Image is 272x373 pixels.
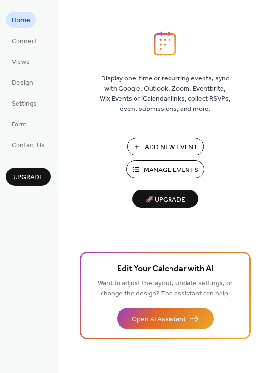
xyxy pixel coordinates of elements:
[12,78,33,88] span: Design
[117,263,214,276] span: Edit Your Calendar with AI
[12,140,45,151] span: Contact Us
[12,57,30,67] span: Views
[138,193,192,206] span: 🚀 Upgrade
[12,99,37,109] span: Settings
[126,160,204,178] button: Manage Events
[100,74,231,114] span: Display one-time or recurring events, sync with Google, Outlook, Zoom, Eventbrite, Wix Events or ...
[12,36,37,47] span: Connect
[6,137,51,153] a: Contact Us
[154,31,176,56] img: logo_icon.svg
[127,138,204,155] button: Add New Event
[6,95,43,111] a: Settings
[98,277,233,300] span: Want to adjust the layout, update settings, or change the design? The assistant can help.
[117,308,214,329] button: Open AI Assistant
[144,165,198,175] span: Manage Events
[12,120,27,130] span: Form
[13,172,43,183] span: Upgrade
[6,32,43,48] a: Connect
[6,116,33,132] a: Form
[6,12,36,28] a: Home
[132,190,198,208] button: 🚀 Upgrade
[6,168,51,186] button: Upgrade
[12,16,30,26] span: Home
[132,314,186,325] span: Open AI Assistant
[6,74,39,90] a: Design
[6,53,35,69] a: Views
[145,142,198,153] span: Add New Event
